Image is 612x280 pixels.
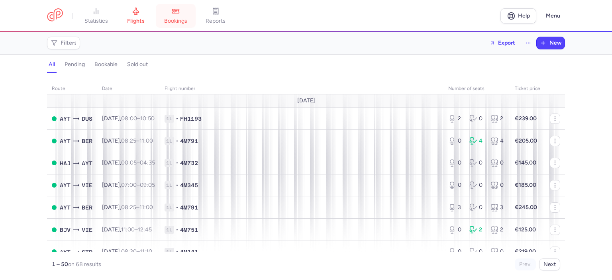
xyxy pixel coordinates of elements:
[121,204,153,211] span: –
[68,261,101,268] span: on 68 results
[140,248,152,255] time: 11:10
[490,226,505,234] div: 2
[515,204,537,211] strong: €245.00
[121,182,137,188] time: 07:00
[490,248,505,256] div: 0
[60,159,71,168] span: HAJ
[84,18,108,25] span: statistics
[165,115,174,123] span: 1L
[65,61,85,68] h4: pending
[121,204,136,211] time: 08:25
[176,248,178,256] span: •
[121,115,155,122] span: –
[102,248,152,255] span: [DATE],
[121,248,152,255] span: –
[176,204,178,211] span: •
[140,115,155,122] time: 10:50
[165,248,174,256] span: 1L
[165,137,174,145] span: 1L
[537,37,565,49] button: New
[102,115,155,122] span: [DATE],
[180,159,198,167] span: 4M732
[448,159,463,167] div: 0
[515,159,536,166] strong: €145.00
[515,182,536,188] strong: €185.00
[469,248,484,256] div: 0
[443,83,510,95] th: number of seats
[515,115,537,122] strong: €239.00
[94,61,118,68] h4: bookable
[156,7,196,25] a: bookings
[518,13,530,19] span: Help
[180,226,198,234] span: 4M751
[139,137,153,144] time: 11:00
[82,181,92,190] span: VIE
[498,40,515,46] span: Export
[61,40,77,46] span: Filters
[102,182,155,188] span: [DATE],
[121,115,137,122] time: 08:00
[549,40,561,46] span: New
[121,137,153,144] span: –
[165,159,174,167] span: 1L
[490,115,505,123] div: 2
[140,159,155,166] time: 04:35
[448,226,463,234] div: 0
[176,115,178,123] span: •
[47,8,63,23] a: CitizenPlane red outlined logo
[102,204,153,211] span: [DATE],
[139,204,153,211] time: 11:00
[60,181,71,190] span: AYT
[82,225,92,234] span: VIE
[82,159,92,168] span: AYT
[515,137,537,144] strong: €205.00
[515,248,536,255] strong: €219.00
[448,181,463,189] div: 0
[176,159,178,167] span: •
[127,61,148,68] h4: sold out
[60,203,71,212] span: AYT
[82,248,92,257] span: STR
[510,83,545,95] th: Ticket price
[490,204,505,211] div: 3
[539,258,560,270] button: Next
[160,83,443,95] th: Flight number
[165,226,174,234] span: 1L
[490,137,505,145] div: 4
[469,226,484,234] div: 2
[121,159,155,166] span: –
[180,248,198,256] span: 4M141
[180,115,202,123] span: FH1193
[49,61,55,68] h4: all
[121,248,137,255] time: 08:30
[469,115,484,123] div: 0
[180,204,198,211] span: 4M791
[60,225,71,234] span: BJV
[297,98,315,104] span: [DATE]
[469,181,484,189] div: 0
[116,7,156,25] a: flights
[102,137,153,144] span: [DATE],
[60,114,71,123] span: AYT
[165,204,174,211] span: 1L
[176,137,178,145] span: •
[448,137,463,145] div: 0
[47,83,97,95] th: route
[164,18,187,25] span: bookings
[180,137,198,145] span: 4M791
[484,37,520,49] button: Export
[469,204,484,211] div: 0
[490,159,505,167] div: 0
[448,248,463,256] div: 0
[196,7,235,25] a: reports
[448,204,463,211] div: 3
[515,226,536,233] strong: €125.00
[82,137,92,145] span: BER
[138,226,152,233] time: 12:45
[76,7,116,25] a: statistics
[82,114,92,123] span: DUS
[60,248,71,257] span: AYT
[469,159,484,167] div: 0
[102,226,152,233] span: [DATE],
[47,37,80,49] button: Filters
